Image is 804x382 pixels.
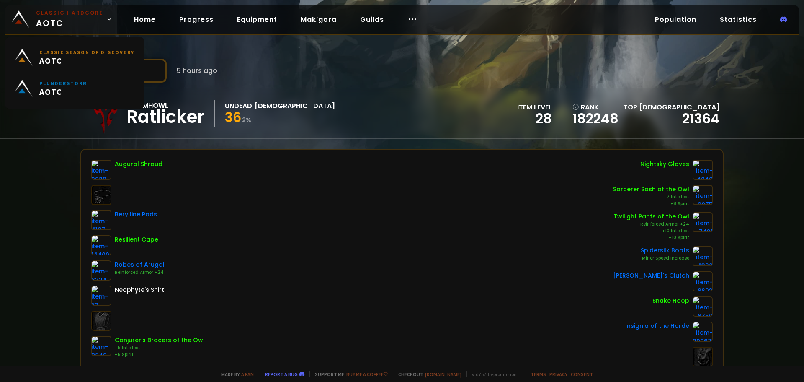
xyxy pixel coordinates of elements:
[39,80,88,86] small: Plunderstorm
[639,102,719,112] span: [DEMOGRAPHIC_DATA]
[517,102,552,112] div: item level
[549,371,567,377] a: Privacy
[624,102,719,112] div: Top
[693,212,713,232] img: item-7431
[225,101,252,111] div: Undead
[641,246,689,255] div: Spidersilk Boots
[126,100,204,111] div: Doomhowl
[693,185,713,205] img: item-9875
[241,371,254,377] a: a fan
[115,286,164,294] div: Neophyte's Shirt
[36,9,103,17] small: Classic Hardcore
[115,160,162,169] div: Augural Shroud
[115,260,165,269] div: Robes of Arugal
[613,234,689,241] div: +10 Spirit
[91,260,111,281] img: item-6324
[255,101,335,111] div: [DEMOGRAPHIC_DATA]
[127,11,162,28] a: Home
[682,109,719,128] a: 21364
[115,210,157,219] div: Berylline Pads
[177,65,217,76] span: 5 hours ago
[613,228,689,234] div: +10 Intellect
[39,86,88,97] span: AOTC
[640,160,689,169] div: Nightsky Gloves
[571,371,593,377] a: Consent
[230,11,284,28] a: Equipment
[693,160,713,180] img: item-4040
[613,194,689,200] div: +7 Intellect
[10,73,139,104] a: PlunderstormAOTC
[91,160,111,180] img: item-2620
[713,11,763,28] a: Statistics
[115,351,205,358] div: +5 Spirit
[91,336,111,356] img: item-9846
[126,111,204,123] div: Ratlicker
[39,49,134,55] small: Classic Season of Discovery
[466,371,517,377] span: v. d752d5 - production
[115,269,165,276] div: Reinforced Armor +24
[309,371,388,377] span: Support me,
[693,246,713,266] img: item-4320
[242,116,251,124] small: 2 %
[91,210,111,230] img: item-4197
[91,286,111,306] img: item-53
[115,345,205,351] div: +5 Intellect
[39,55,134,66] span: AOTC
[648,11,703,28] a: Population
[425,371,461,377] a: [DOMAIN_NAME]
[613,212,689,221] div: Twilight Pants of the Owl
[265,371,298,377] a: Report a bug
[115,235,158,244] div: Resilient Cape
[693,296,713,317] img: item-6750
[346,371,388,377] a: Buy me a coffee
[693,271,713,291] img: item-6693
[115,336,205,345] div: Conjurer's Bracers of the Owl
[613,221,689,228] div: Reinforced Armor +24
[393,371,461,377] span: Checkout
[10,42,139,73] a: Classic Season of DiscoveryAOTC
[91,235,111,255] img: item-14400
[531,371,546,377] a: Terms
[225,108,241,127] span: 36
[173,11,220,28] a: Progress
[572,102,618,112] div: rank
[693,322,713,342] img: item-209621
[652,296,689,305] div: Snake Hoop
[613,200,689,207] div: +8 Spirit
[641,255,689,262] div: Minor Speed Increase
[36,9,103,29] span: AOTC
[5,5,117,34] a: Classic HardcoreAOTC
[294,11,343,28] a: Mak'gora
[625,322,689,330] div: Insignia of the Horde
[517,112,552,125] div: 28
[572,112,618,125] a: 182248
[613,271,689,280] div: [PERSON_NAME]'s Clutch
[613,185,689,194] div: Sorcerer Sash of the Owl
[353,11,391,28] a: Guilds
[216,371,254,377] span: Made by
